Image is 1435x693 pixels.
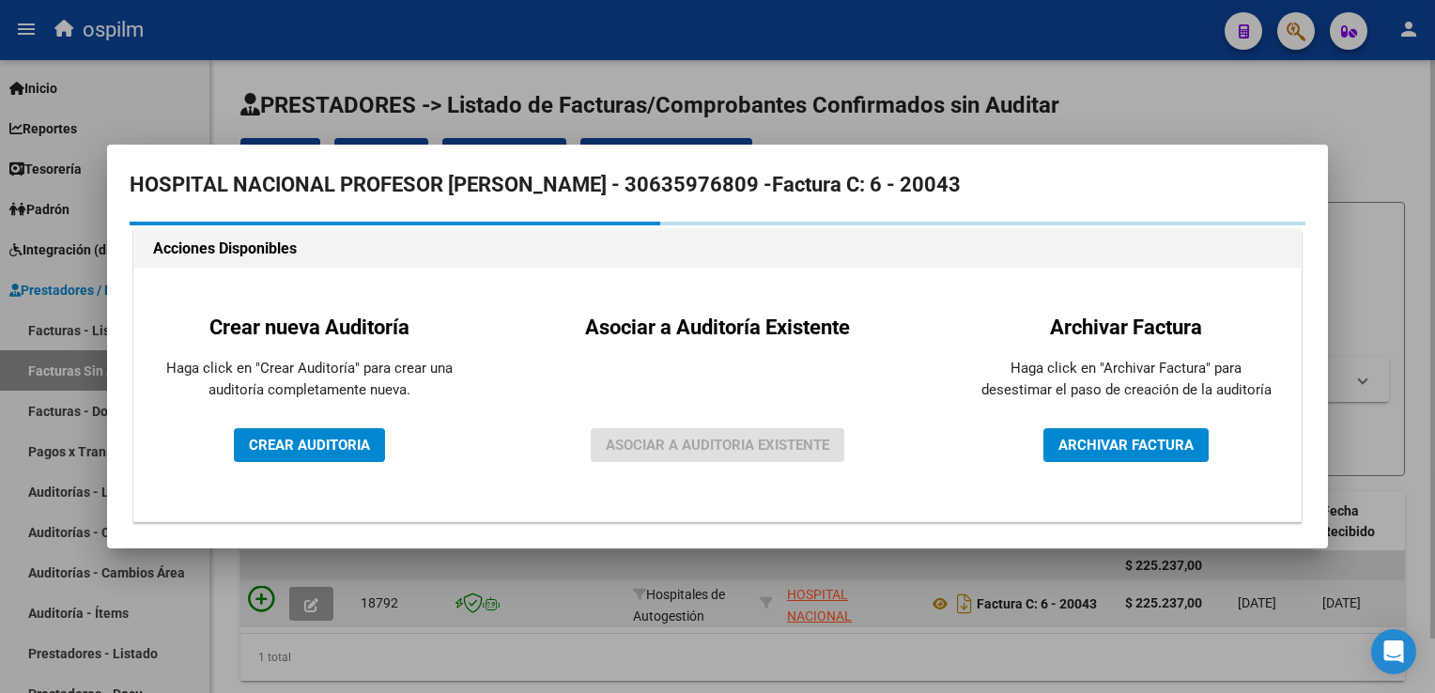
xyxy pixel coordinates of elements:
button: ARCHIVAR FACTURA [1043,428,1209,462]
span: ARCHIVAR FACTURA [1058,437,1194,454]
button: ASOCIAR A AUDITORIA EXISTENTE [591,428,844,462]
p: Haga click en "Archivar Factura" para desestimar el paso de creación de la auditoría [980,358,1272,400]
h1: Acciones Disponibles [153,238,1282,260]
span: CREAR AUDITORIA [249,437,370,454]
button: CREAR AUDITORIA [234,428,385,462]
div: Open Intercom Messenger [1371,629,1416,674]
strong: Factura C: 6 - 20043 [772,173,961,196]
h2: Archivar Factura [980,312,1272,343]
h2: Asociar a Auditoría Existente [585,312,850,343]
span: ASOCIAR A AUDITORIA EXISTENTE [606,437,829,454]
p: Haga click en "Crear Auditoría" para crear una auditoría completamente nueva. [163,358,455,400]
h2: HOSPITAL NACIONAL PROFESOR [PERSON_NAME] - 30635976809 - [130,167,1305,203]
h2: Crear nueva Auditoría [163,312,455,343]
